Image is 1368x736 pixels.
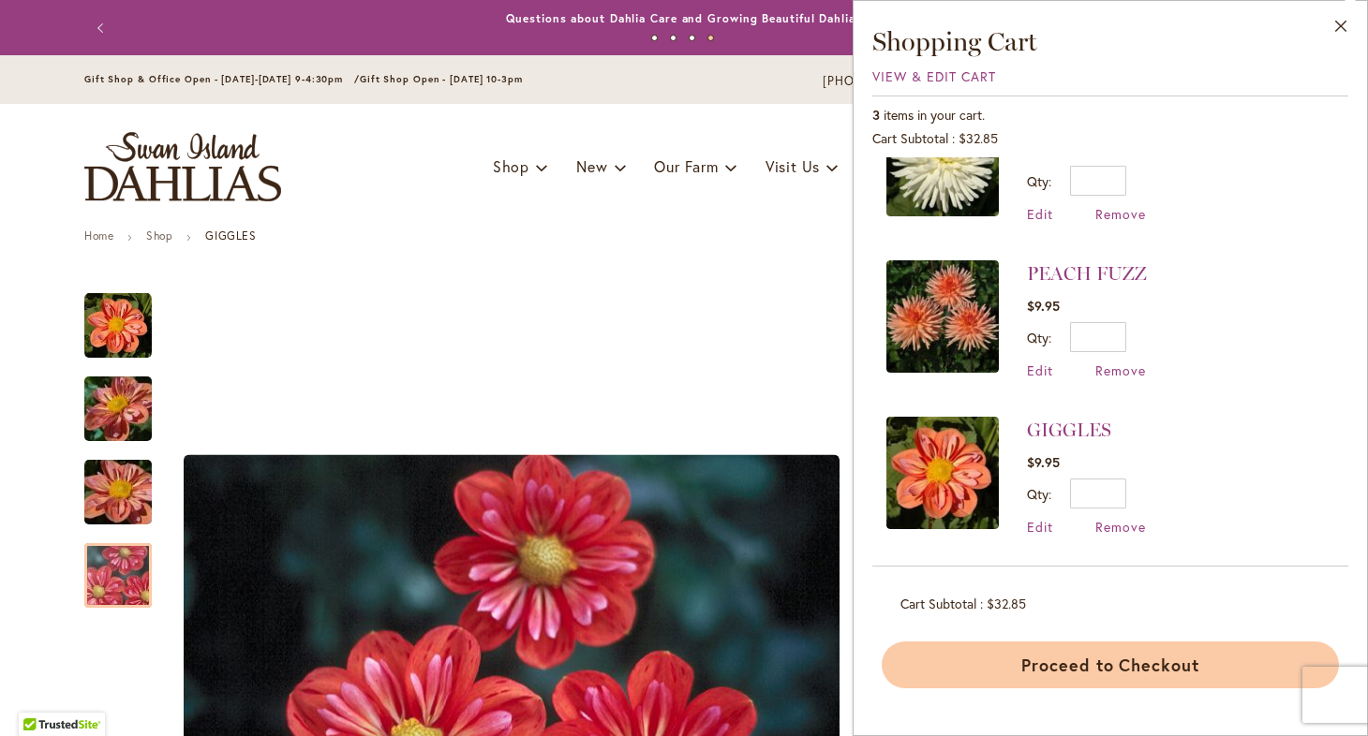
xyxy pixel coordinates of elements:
span: Our Farm [654,156,718,176]
span: $9.95 [1027,453,1060,471]
label: Qty [1027,485,1051,503]
a: Shop [146,228,172,243]
a: Questions about Dahlia Care and Growing Beautiful Dahlias [506,11,861,25]
span: Gift Shop Open - [DATE] 10-3pm [360,73,523,85]
span: New [576,156,607,176]
a: ALL TRIUMPH [886,104,999,223]
a: [PHONE_NUMBER] [823,72,936,91]
a: Remove [1095,361,1146,379]
strong: GIGGLES [205,228,256,243]
span: 3 [872,106,880,124]
label: Qty [1027,329,1051,346]
img: GIGGLES [84,292,152,360]
span: $32.85 [959,129,998,147]
img: ALL TRIUMPH [886,104,999,216]
div: GIGGLES [84,274,171,358]
img: GIGGLES [51,359,186,460]
div: GIGGLES [84,524,152,608]
span: Cart Subtotal [900,595,976,612]
a: GIGGLES [886,417,999,536]
button: 3 of 4 [689,35,695,41]
div: GIGGLES [84,358,171,441]
a: PEACH FUZZ [886,260,999,379]
iframe: Launch Accessibility Center [14,670,67,722]
button: 1 of 4 [651,35,658,41]
a: PEACH FUZZ [1027,262,1147,285]
a: GIGGLES [1027,419,1111,441]
a: View & Edit Cart [872,67,996,85]
img: PEACH FUZZ [886,260,999,373]
a: Remove [1095,205,1146,223]
span: $32.85 [987,595,1026,612]
img: GIGGLES [51,442,186,543]
a: Remove [1095,518,1146,536]
span: $9.95 [1027,297,1060,315]
button: 4 of 4 [707,35,714,41]
span: Gift Shop & Office Open - [DATE]-[DATE] 9-4:30pm / [84,73,360,85]
a: Edit [1027,518,1053,536]
a: store logo [84,132,281,201]
label: Qty [1027,172,1051,190]
span: items in your cart. [884,106,985,124]
button: Proceed to Checkout [882,641,1339,688]
span: Visit Us [766,156,820,176]
span: Cart Subtotal [872,129,948,147]
a: Edit [1027,205,1053,223]
a: Edit [1027,361,1053,379]
div: GIGGLES [84,441,171,524]
span: Shopping Cart [872,25,1037,57]
span: Shop [493,156,529,176]
button: 2 of 4 [670,35,677,41]
a: Home [84,228,113,243]
button: Previous [84,9,122,47]
img: GIGGLES [886,417,999,529]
